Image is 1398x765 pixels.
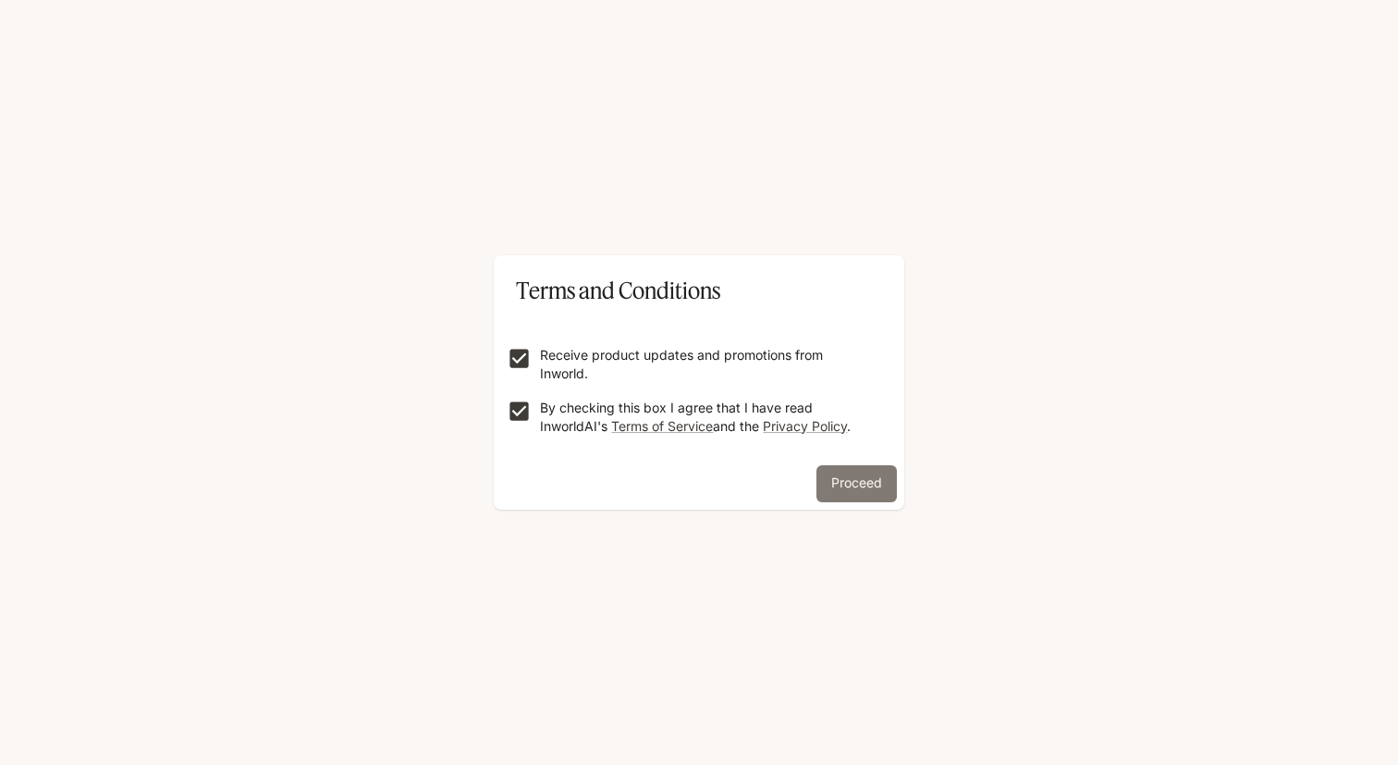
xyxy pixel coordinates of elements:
a: Privacy Policy [763,418,847,434]
p: Receive product updates and promotions from Inworld. [540,346,873,383]
button: Proceed [816,465,897,502]
p: Terms and Conditions [516,274,720,307]
p: By checking this box I agree that I have read InworldAI's and the . [540,399,873,436]
a: Terms of Service [611,418,713,434]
